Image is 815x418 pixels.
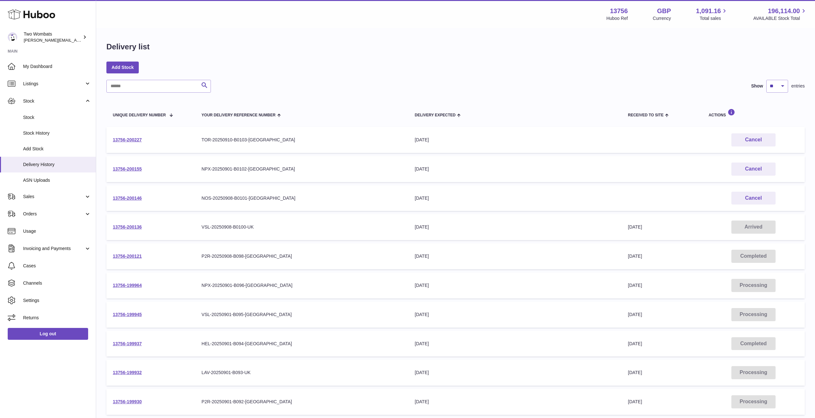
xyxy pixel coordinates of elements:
[202,399,402,405] div: P2R-20250901-B092-[GEOGRAPHIC_DATA]
[791,83,805,89] span: entries
[709,109,798,117] div: Actions
[415,282,615,288] div: [DATE]
[113,283,142,288] a: 13756-199964
[113,137,142,142] a: 13756-200227
[113,370,142,375] a: 13756-199932
[628,283,642,288] span: [DATE]
[415,166,615,172] div: [DATE]
[23,280,91,286] span: Channels
[753,7,807,21] a: 196,114.00 AVAILABLE Stock Total
[731,192,776,205] button: Cancel
[731,133,776,146] button: Cancel
[415,370,615,376] div: [DATE]
[768,7,800,15] span: 196,114.00
[23,81,84,87] span: Listings
[113,399,142,404] a: 13756-199930
[731,163,776,176] button: Cancel
[202,195,402,201] div: NOS-20250908-B0101-[GEOGRAPHIC_DATA]
[113,113,166,117] span: Unique Delivery Number
[113,224,142,230] a: 13756-200136
[628,370,642,375] span: [DATE]
[23,297,91,304] span: Settings
[657,7,671,15] strong: GBP
[415,341,615,347] div: [DATE]
[202,253,402,259] div: P2R-20250908-B098-[GEOGRAPHIC_DATA]
[23,194,84,200] span: Sales
[23,130,91,136] span: Stock History
[113,312,142,317] a: 13756-199945
[106,62,139,73] a: Add Stock
[113,166,142,171] a: 13756-200155
[628,312,642,317] span: [DATE]
[23,63,91,70] span: My Dashboard
[24,31,81,43] div: Two Wombats
[23,146,91,152] span: Add Stock
[23,263,91,269] span: Cases
[415,224,615,230] div: [DATE]
[415,399,615,405] div: [DATE]
[415,137,615,143] div: [DATE]
[753,15,807,21] span: AVAILABLE Stock Total
[202,113,276,117] span: Your Delivery Reference Number
[202,224,402,230] div: VSL-20250908-B0100-UK
[202,137,402,143] div: TOR-20250910-B0103-[GEOGRAPHIC_DATA]
[23,315,91,321] span: Returns
[751,83,763,89] label: Show
[23,114,91,121] span: Stock
[106,42,150,52] h1: Delivery list
[23,246,84,252] span: Invoicing and Payments
[24,38,163,43] span: [PERSON_NAME][EMAIL_ADDRESS][PERSON_NAME][DOMAIN_NAME]
[8,328,88,339] a: Log out
[628,224,642,230] span: [DATE]
[202,341,402,347] div: HEL-20250901-B094-[GEOGRAPHIC_DATA]
[696,7,721,15] span: 1,091.16
[696,7,728,21] a: 1,091.16 Total sales
[23,162,91,168] span: Delivery History
[415,113,455,117] span: Delivery Expected
[628,399,642,404] span: [DATE]
[23,228,91,234] span: Usage
[700,15,728,21] span: Total sales
[23,177,91,183] span: ASN Uploads
[113,254,142,259] a: 13756-200121
[113,341,142,346] a: 13756-199937
[415,195,615,201] div: [DATE]
[610,7,628,15] strong: 13756
[653,15,671,21] div: Currency
[23,211,84,217] span: Orders
[113,196,142,201] a: 13756-200146
[628,341,642,346] span: [DATE]
[202,370,402,376] div: LAV-20250901-B093-UK
[415,312,615,318] div: [DATE]
[628,113,663,117] span: Received to Site
[8,32,17,42] img: philip.carroll@twowombats.com
[202,166,402,172] div: NPX-20250901-B0102-[GEOGRAPHIC_DATA]
[606,15,628,21] div: Huboo Ref
[628,254,642,259] span: [DATE]
[23,98,84,104] span: Stock
[415,253,615,259] div: [DATE]
[202,312,402,318] div: VSL-20250901-B095-[GEOGRAPHIC_DATA]
[202,282,402,288] div: NPX-20250901-B096-[GEOGRAPHIC_DATA]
